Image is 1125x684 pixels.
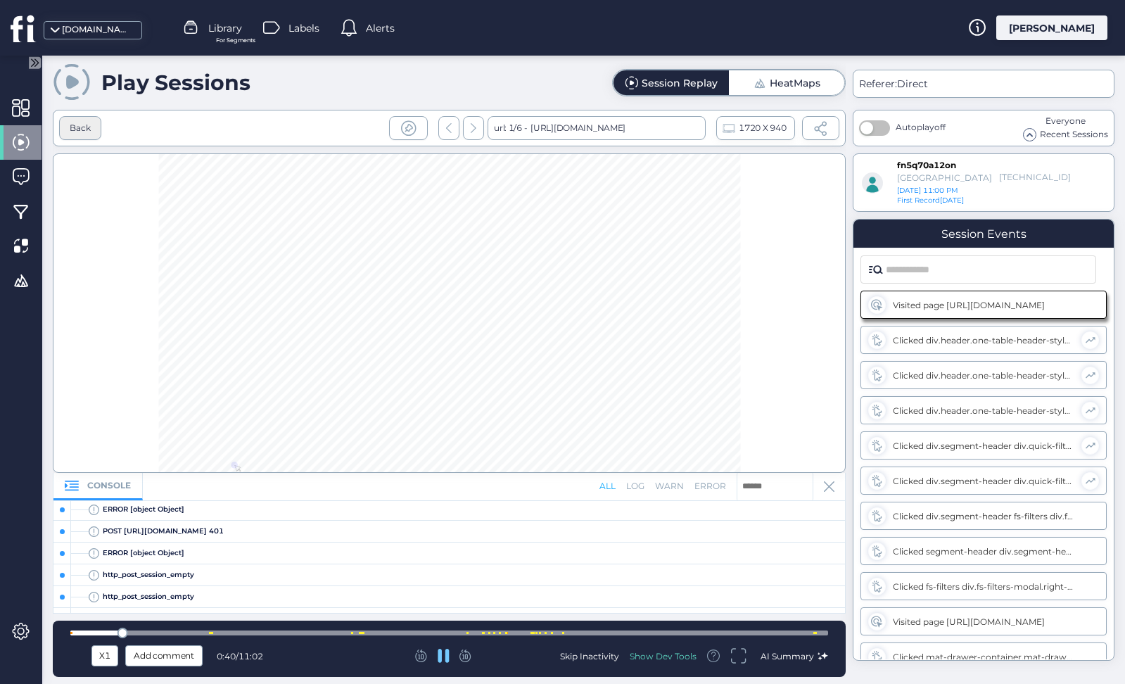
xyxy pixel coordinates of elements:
[996,15,1107,40] div: [PERSON_NAME]
[896,122,946,132] span: Autoplay
[626,480,644,493] div: log
[859,77,897,90] span: Referer:
[216,36,255,45] span: For Segments
[103,526,224,537] div: POST [URL][DOMAIN_NAME] 401
[53,473,143,500] div: console
[770,78,820,88] div: HeatMaps
[101,70,250,96] div: Play Sessions
[893,581,1076,592] div: Clicked fs-filters div.fs-filters-modal.right-margin div.ng-star-inserted div.header p#headerDesc...
[761,651,814,661] span: AI Summary
[897,196,940,205] span: First Record
[893,546,1076,557] div: Clicked segment-header div.segment-header div.quick-filter.ng-star-inserted div nz-input-group.an...
[897,196,973,205] div: [DATE]
[134,648,194,664] span: Add comment
[488,116,706,140] div: url: 1/6 -
[1040,128,1108,141] span: Recent Sessions
[893,300,1076,310] div: Visited page [URL][DOMAIN_NAME]
[941,227,1027,241] div: Session Events
[739,120,786,136] span: 1720 X 940
[893,511,1076,521] div: Clicked div.segment-header fs-filters div.fs-filters-modal.right-margin div.ng-star-inserted div....
[366,20,395,36] span: Alerts
[217,651,236,661] span: 0:40
[103,547,184,559] div: ERROR [object Object]
[70,122,91,135] div: Back
[630,650,697,662] div: Show Dev Tools
[893,335,1074,346] div: Clicked div.header.one-table-header-style div.actions div.fixed-actions fs-refresh-icon.action svg
[642,78,718,88] div: Session Replay
[893,405,1074,416] div: Clicked div.header.one-table-header-style div.actions div.fixed-actions fs-refresh-icon.action svg
[208,20,242,36] span: Library
[95,648,115,664] div: X1
[893,476,1074,486] div: Clicked div.segment-header div.quick-filter.ng-star-inserted div nz-input-group.ant-input-affix-w...
[893,616,1076,627] div: Visited page [URL][DOMAIN_NAME]
[560,650,619,662] div: Skip Inactivity
[103,591,194,602] div: http_post_session_empty
[103,569,194,581] div: http_post_session_empty
[62,23,132,37] div: [DOMAIN_NAME]
[934,122,946,132] span: off
[694,480,726,493] div: error
[897,186,1008,196] div: [DATE] 11:00 PM
[527,116,625,140] div: [URL][DOMAIN_NAME]
[103,504,184,515] div: ERROR [object Object]
[893,652,1076,662] div: Clicked mat-drawer-container.mat-drawer-container.sidenav-container.mat-drawer-transition mat-dra...
[599,480,616,493] div: all
[897,172,992,183] div: [GEOGRAPHIC_DATA]
[217,651,266,661] div: /
[897,77,928,90] span: Direct
[897,160,966,172] div: fn5q70a12on
[893,441,1074,451] div: Clicked div.segment-header div.quick-filter.ng-star-inserted div nz-input-group.ant-input-affix-w...
[999,172,1055,184] div: [TECHNICAL_ID]
[239,651,263,661] span: 11:02
[893,370,1074,381] div: Clicked div.header.one-table-header-style div.actions div.fixed-actions fs-refresh-icon.action svg
[655,480,684,493] div: warn
[288,20,319,36] span: Labels
[1023,115,1108,128] div: Everyone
